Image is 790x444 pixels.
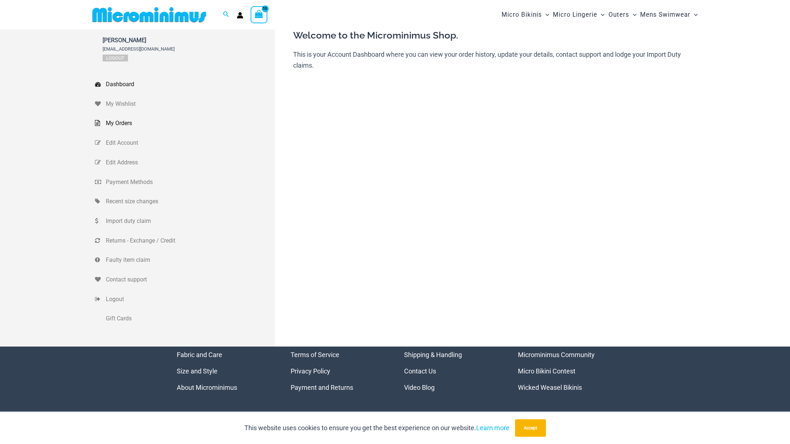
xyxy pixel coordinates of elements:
[177,351,222,359] a: Fabric and Care
[95,153,275,172] a: Edit Address
[518,384,582,391] a: Wicked Weasel Bikinis
[106,274,273,285] span: Contact support
[293,49,695,71] p: This is your Account Dashboard where you can view your order history, update your details, contac...
[638,4,699,26] a: Mens SwimwearMenu ToggleMenu Toggle
[103,55,128,61] a: Logout
[106,294,273,305] span: Logout
[597,5,605,24] span: Menu Toggle
[106,118,273,129] span: My Orders
[106,235,273,246] span: Returns - Exchange / Credit
[291,367,330,375] a: Privacy Policy
[499,3,701,27] nav: Site Navigation
[106,79,273,90] span: Dashboard
[291,351,339,359] a: Terms of Service
[515,419,546,437] button: Accept
[106,216,273,227] span: Import duty claim
[476,424,510,432] a: Learn more
[293,29,695,42] h3: Welcome to the Microminimus Shop.
[404,351,462,359] a: Shipping & Handling
[95,309,275,328] a: Gift Cards
[95,75,275,94] a: Dashboard
[291,347,386,396] aside: Footer Widget 2
[103,46,175,52] span: [EMAIL_ADDRESS][DOMAIN_NAME]
[629,5,637,24] span: Menu Toggle
[106,255,273,265] span: Faulty item claim
[106,137,273,148] span: Edit Account
[95,192,275,211] a: Recent size changes
[609,5,629,24] span: Outers
[95,113,275,133] a: My Orders
[551,4,606,26] a: Micro LingerieMenu ToggleMenu Toggle
[177,367,218,375] a: Size and Style
[95,270,275,289] a: Contact support
[95,250,275,270] a: Faulty item claim
[518,367,575,375] a: Micro Bikini Contest
[502,5,542,24] span: Micro Bikinis
[95,289,275,309] a: Logout
[553,5,597,24] span: Micro Lingerie
[106,99,273,109] span: My Wishlist
[106,313,273,324] span: Gift Cards
[223,10,230,19] a: Search icon link
[95,133,275,153] a: Edit Account
[106,177,273,188] span: Payment Methods
[95,172,275,192] a: Payment Methods
[291,347,386,396] nav: Menu
[106,196,273,207] span: Recent size changes
[103,37,175,44] span: [PERSON_NAME]
[404,367,436,375] a: Contact Us
[404,347,500,396] nav: Menu
[518,347,614,396] aside: Footer Widget 4
[106,157,273,168] span: Edit Address
[542,5,549,24] span: Menu Toggle
[89,7,209,23] img: MM SHOP LOGO FLAT
[291,384,353,391] a: Payment and Returns
[244,423,510,433] p: This website uses cookies to ensure you get the best experience on our website.
[177,347,272,396] nav: Menu
[607,4,638,26] a: OutersMenu ToggleMenu Toggle
[500,4,551,26] a: Micro BikinisMenu ToggleMenu Toggle
[177,347,272,396] aside: Footer Widget 1
[95,231,275,251] a: Returns - Exchange / Credit
[518,347,614,396] nav: Menu
[251,6,267,23] a: View Shopping Cart, 10 items
[177,384,237,391] a: About Microminimus
[237,12,243,19] a: Account icon link
[518,351,595,359] a: Microminimus Community
[95,94,275,114] a: My Wishlist
[640,5,690,24] span: Mens Swimwear
[404,347,500,396] aside: Footer Widget 3
[690,5,698,24] span: Menu Toggle
[404,384,435,391] a: Video Blog
[95,211,275,231] a: Import duty claim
